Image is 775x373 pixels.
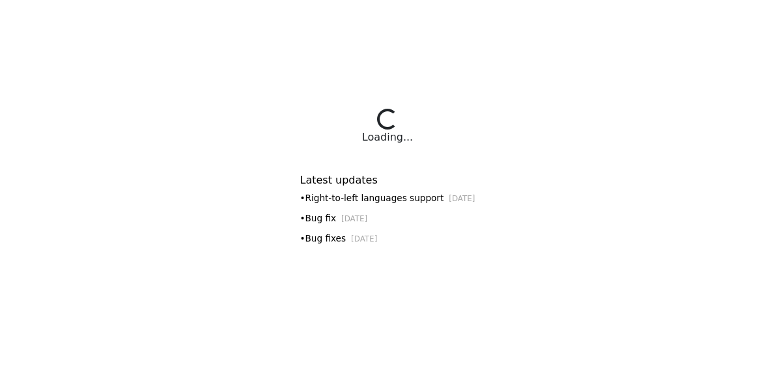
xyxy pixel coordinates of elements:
h6: Latest updates [300,174,475,186]
div: • Bug fixes [300,232,475,245]
small: [DATE] [351,234,377,243]
div: Loading... [362,130,413,145]
div: • Bug fix [300,212,475,225]
div: • Right-to-left languages support [300,191,475,205]
small: [DATE] [341,214,367,223]
small: [DATE] [449,194,475,203]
